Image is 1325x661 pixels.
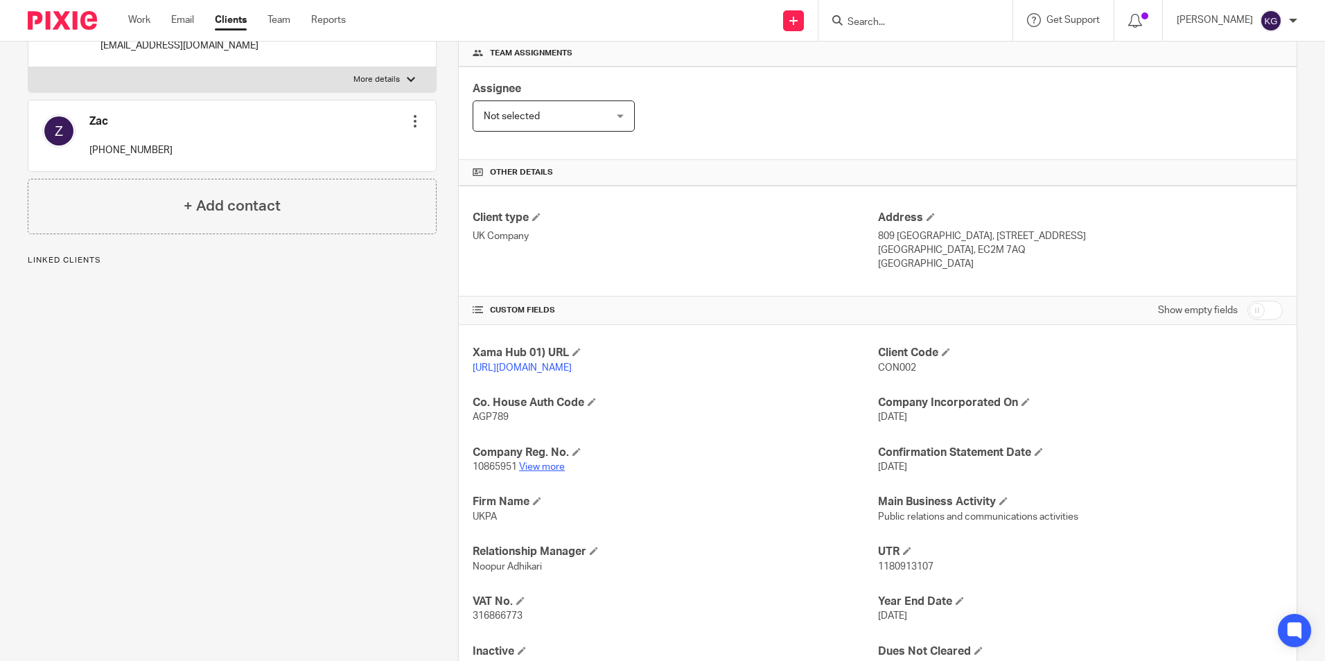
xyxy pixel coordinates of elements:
[878,611,907,621] span: [DATE]
[100,39,258,53] p: [EMAIL_ADDRESS][DOMAIN_NAME]
[473,611,523,621] span: 316866773
[878,495,1283,509] h4: Main Business Activity
[1260,10,1282,32] img: svg%3E
[473,462,517,472] span: 10865951
[184,195,281,217] h4: + Add contact
[490,48,572,59] span: Team assignments
[473,495,877,509] h4: Firm Name
[878,363,916,373] span: CON002
[89,143,173,157] p: [PHONE_NUMBER]
[519,462,565,472] a: View more
[473,545,877,559] h4: Relationship Manager
[878,644,1283,659] h4: Dues Not Cleared
[473,346,877,360] h4: Xama Hub 01) URL
[1158,303,1238,317] label: Show empty fields
[42,114,76,148] img: svg%3E
[490,167,553,178] span: Other details
[28,11,97,30] img: Pixie
[171,13,194,27] a: Email
[878,211,1283,225] h4: Address
[878,257,1283,271] p: [GEOGRAPHIC_DATA]
[1177,13,1253,27] p: [PERSON_NAME]
[878,545,1283,559] h4: UTR
[878,346,1283,360] h4: Client Code
[484,112,540,121] span: Not selected
[128,13,150,27] a: Work
[846,17,971,29] input: Search
[473,512,497,522] span: UKPA
[878,243,1283,257] p: [GEOGRAPHIC_DATA], EC2M 7AQ
[473,644,877,659] h4: Inactive
[473,562,542,572] span: Noopur Adhikari
[473,229,877,243] p: UK Company
[473,363,572,373] a: [URL][DOMAIN_NAME]
[878,594,1283,609] h4: Year End Date
[473,83,521,94] span: Assignee
[1046,15,1100,25] span: Get Support
[311,13,346,27] a: Reports
[878,462,907,472] span: [DATE]
[878,412,907,422] span: [DATE]
[473,211,877,225] h4: Client type
[878,446,1283,460] h4: Confirmation Statement Date
[473,412,509,422] span: AGP789
[267,13,290,27] a: Team
[353,74,400,85] p: More details
[878,562,933,572] span: 1180913107
[473,594,877,609] h4: VAT No.
[473,446,877,460] h4: Company Reg. No.
[878,396,1283,410] h4: Company Incorporated On
[473,396,877,410] h4: Co. House Auth Code
[878,229,1283,243] p: 809 [GEOGRAPHIC_DATA], [STREET_ADDRESS]
[878,512,1078,522] span: Public relations and communications activities
[473,305,877,316] h4: CUSTOM FIELDS
[89,114,173,129] h4: Zac
[215,13,247,27] a: Clients
[28,255,437,266] p: Linked clients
